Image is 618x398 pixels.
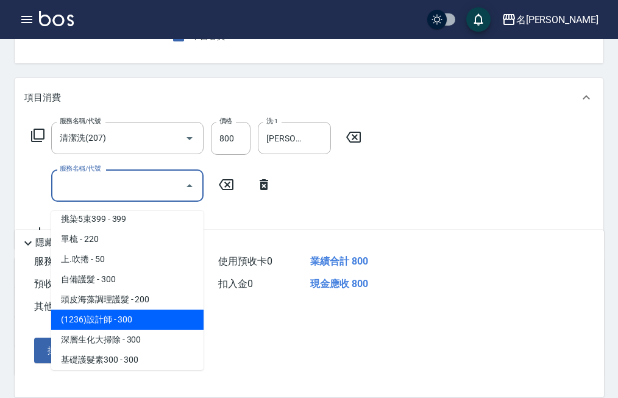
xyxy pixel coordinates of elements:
[266,116,278,126] label: 洗-1
[51,350,204,370] span: 基礎護髮素300 - 300
[516,12,598,27] div: 名[PERSON_NAME]
[466,7,491,32] button: save
[15,78,603,117] div: 項目消費
[180,176,199,196] button: Close
[60,164,101,173] label: 服務名稱/代號
[51,290,204,310] span: 頭皮海藻調理護髮 - 200
[35,236,90,249] p: 隱藏業績明細
[218,255,272,267] span: 使用預收卡 0
[310,278,368,290] span: 現金應收 800
[34,300,98,312] span: 其他付款方式 0
[180,129,199,148] button: Open
[51,209,204,229] span: 挑染5束399 - 399
[218,278,253,290] span: 扣入金 0
[34,255,90,267] span: 服務消費 800
[24,91,61,104] p: 項目消費
[51,229,204,249] span: 單梳 - 220
[51,310,204,330] span: (1236)設計師 - 300
[310,255,368,267] span: 業績合計 800
[51,249,204,269] span: 上.吹捲 - 50
[51,370,204,390] span: 免費海藻頭皮 - 0
[51,269,204,290] span: 自備護髮 - 300
[34,338,80,363] button: 掛單
[34,278,88,290] span: 預收卡販賣 0
[219,116,232,126] label: 價格
[51,330,204,350] span: 深層生化大掃除 - 300
[60,116,101,126] label: 服務名稱/代號
[39,11,74,26] img: Logo
[497,7,603,32] button: 名[PERSON_NAME]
